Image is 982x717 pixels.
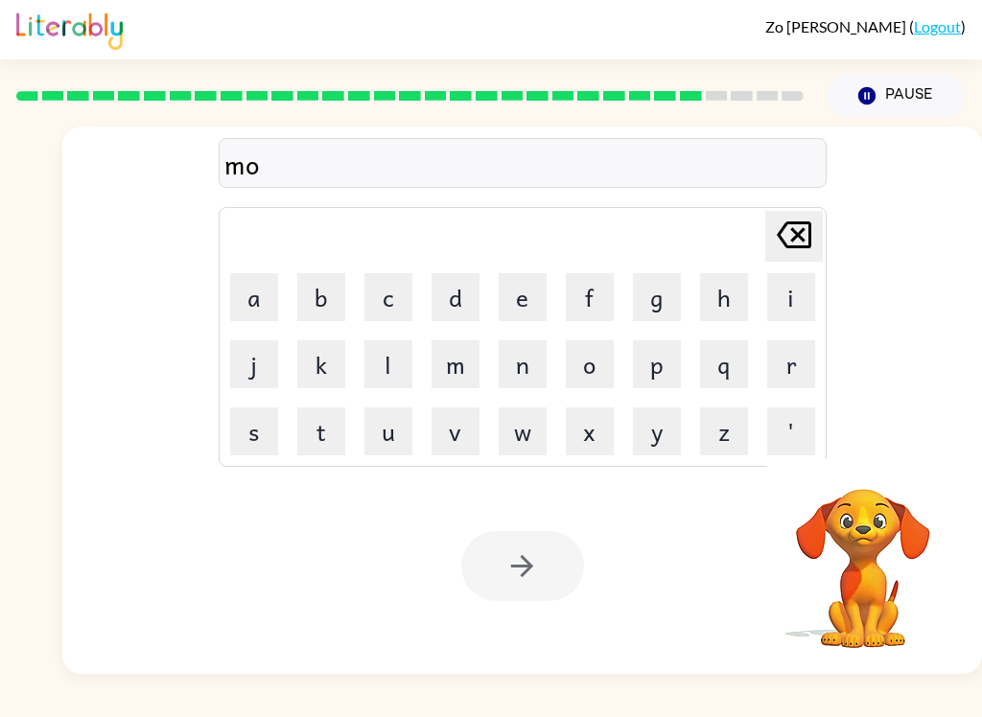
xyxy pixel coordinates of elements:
[297,273,345,321] button: b
[364,340,412,388] button: l
[499,340,547,388] button: n
[767,407,815,455] button: '
[914,17,961,35] a: Logout
[566,340,614,388] button: o
[230,273,278,321] button: a
[224,144,821,184] div: mo
[566,273,614,321] button: f
[700,273,748,321] button: h
[633,340,681,388] button: p
[499,273,547,321] button: e
[765,17,909,35] span: Zo [PERSON_NAME]
[633,273,681,321] button: g
[499,407,547,455] button: w
[432,407,479,455] button: v
[16,8,123,50] img: Literably
[827,74,966,118] button: Pause
[767,459,959,651] video: Your browser must support playing .mp4 files to use Literably. Please try using another browser.
[765,17,966,35] div: ( )
[230,340,278,388] button: j
[297,340,345,388] button: k
[700,340,748,388] button: q
[364,407,412,455] button: u
[767,273,815,321] button: i
[364,273,412,321] button: c
[230,407,278,455] button: s
[297,407,345,455] button: t
[700,407,748,455] button: z
[633,407,681,455] button: y
[432,273,479,321] button: d
[566,407,614,455] button: x
[767,340,815,388] button: r
[432,340,479,388] button: m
